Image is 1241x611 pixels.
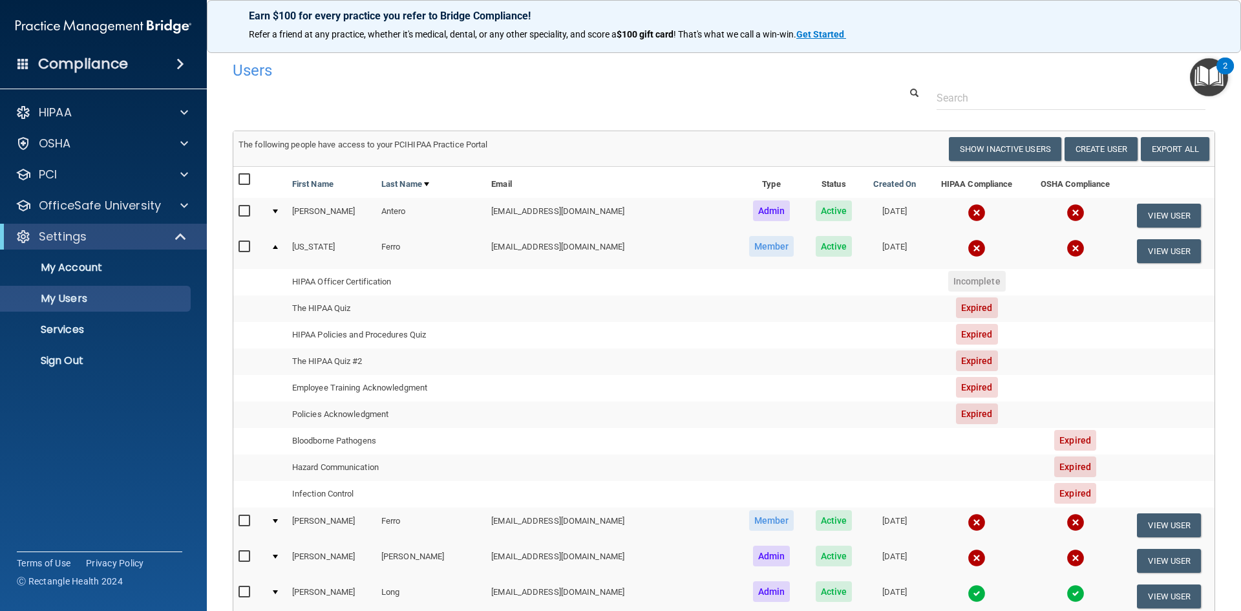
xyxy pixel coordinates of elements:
p: My Users [8,292,185,305]
a: Privacy Policy [86,557,144,570]
p: HIPAA [39,105,72,120]
span: Expired [1054,430,1096,451]
td: Ferro [376,233,486,268]
p: Sign Out [8,354,185,367]
img: cross.ca9f0e7f.svg [1066,513,1085,531]
span: Active [816,546,853,566]
p: PCI [39,167,57,182]
span: Expired [1054,456,1096,477]
td: HIPAA Policies and Procedures Quiz [287,322,486,348]
td: [EMAIL_ADDRESS][DOMAIN_NAME] [486,233,737,268]
a: Terms of Use [17,557,70,570]
button: View User [1137,204,1201,228]
td: The HIPAA Quiz #2 [287,348,486,375]
td: [PERSON_NAME] [376,543,486,579]
p: Earn $100 for every practice you refer to Bridge Compliance! [249,10,1199,22]
a: Created On [873,177,916,192]
td: The HIPAA Quiz [287,295,486,322]
td: [PERSON_NAME] [287,508,376,543]
span: Incomplete [948,271,1006,292]
td: Infection Control [287,481,486,508]
td: [EMAIL_ADDRESS][DOMAIN_NAME] [486,198,737,233]
button: View User [1137,549,1201,573]
span: Expired [956,324,998,345]
span: The following people have access to your PCIHIPAA Practice Portal [239,140,488,149]
input: Search [937,86,1205,110]
td: [DATE] [862,543,927,579]
strong: $100 gift card [617,29,674,39]
a: OfficeSafe University [16,198,188,213]
div: 2 [1223,66,1227,83]
span: Active [816,581,853,602]
span: ! That's what we call a win-win. [674,29,796,39]
p: OSHA [39,136,71,151]
p: My Account [8,261,185,274]
td: Bloodborne Pathogens [287,428,486,455]
a: Get Started [796,29,846,39]
a: PCI [16,167,188,182]
td: [DATE] [862,198,927,233]
span: Expired [956,403,998,424]
td: [US_STATE] [287,233,376,268]
th: Status [805,167,863,198]
img: tick.e7d51cea.svg [1066,584,1085,603]
span: Admin [753,581,790,602]
td: Policies Acknowledgment [287,402,486,428]
span: Expired [956,377,998,398]
p: Services [8,323,185,336]
button: View User [1137,584,1201,608]
td: Employee Training Acknowledgment [287,375,486,402]
span: Ⓒ Rectangle Health 2024 [17,575,123,588]
td: [EMAIL_ADDRESS][DOMAIN_NAME] [486,508,737,543]
td: Antero [376,198,486,233]
a: First Name [292,177,334,192]
th: OSHA Compliance [1026,167,1124,198]
button: View User [1137,239,1201,263]
p: OfficeSafe University [39,198,161,213]
span: Refer a friend at any practice, whether it's medical, dental, or any other speciality, and score a [249,29,617,39]
img: cross.ca9f0e7f.svg [968,549,986,567]
span: Expired [1054,483,1096,504]
img: cross.ca9f0e7f.svg [968,239,986,257]
a: Settings [16,229,187,244]
span: Admin [753,546,790,566]
td: Hazard Communication [287,455,486,481]
td: Ferro [376,508,486,543]
img: cross.ca9f0e7f.svg [1066,239,1085,257]
span: Member [749,510,794,531]
td: [PERSON_NAME] [287,198,376,233]
th: HIPAA Compliance [927,167,1026,198]
button: View User [1137,513,1201,537]
a: HIPAA [16,105,188,120]
span: Active [816,510,853,531]
span: Member [749,236,794,257]
img: cross.ca9f0e7f.svg [968,204,986,222]
td: [PERSON_NAME] [287,543,376,579]
img: tick.e7d51cea.svg [968,584,986,603]
img: cross.ca9f0e7f.svg [1066,204,1085,222]
button: Create User [1065,137,1138,161]
a: Export All [1141,137,1209,161]
span: Active [816,200,853,221]
span: Active [816,236,853,257]
td: [DATE] [862,508,927,543]
span: Admin [753,200,790,221]
a: Last Name [381,177,429,192]
span: Expired [956,350,998,371]
h4: Compliance [38,55,128,73]
h4: Users [233,62,798,79]
td: [EMAIL_ADDRESS][DOMAIN_NAME] [486,543,737,579]
p: Settings [39,229,87,244]
img: cross.ca9f0e7f.svg [1066,549,1085,567]
a: OSHA [16,136,188,151]
span: Expired [956,297,998,318]
img: cross.ca9f0e7f.svg [968,513,986,531]
button: Open Resource Center, 2 new notifications [1190,58,1228,96]
td: HIPAA Officer Certification [287,269,486,295]
td: [DATE] [862,233,927,268]
th: Email [486,167,737,198]
img: PMB logo [16,14,191,39]
button: Show Inactive Users [949,137,1061,161]
th: Type [737,167,805,198]
strong: Get Started [796,29,844,39]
